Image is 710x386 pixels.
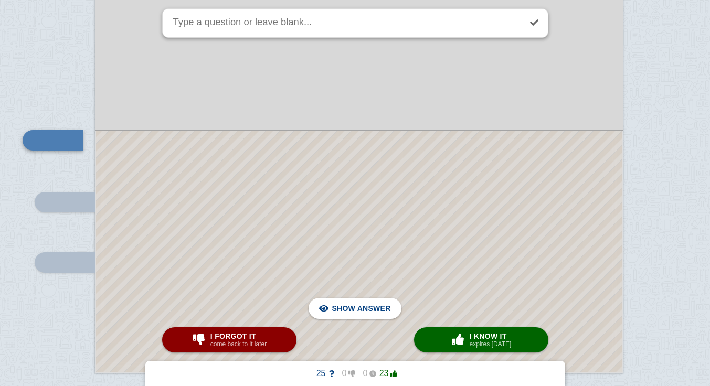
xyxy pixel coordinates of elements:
[414,327,548,352] button: I know itexpires [DATE]
[313,369,334,378] span: 25
[210,332,267,340] span: I forgot it
[376,369,397,378] span: 23
[162,327,296,352] button: I forgot itcome back to it later
[305,365,406,382] button: 250023
[210,340,267,348] small: come back to it later
[470,340,512,348] small: expires [DATE]
[332,297,390,320] span: Show answer
[309,298,401,319] button: Show answer
[334,369,355,378] span: 0
[470,332,512,340] span: I know it
[355,369,376,378] span: 0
